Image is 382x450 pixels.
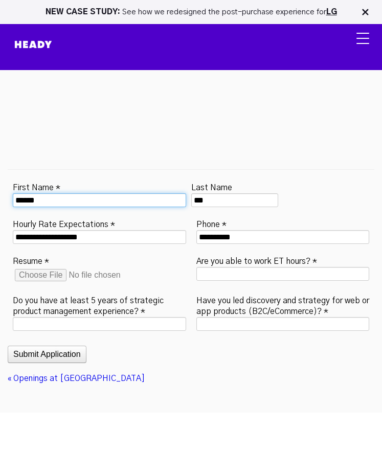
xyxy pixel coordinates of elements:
[196,217,227,230] label: Phone *
[196,254,317,267] label: Are you able to work ET hours? *
[326,8,337,16] a: LG
[196,293,370,317] label: Have you led discovery and strategy for web or app products (B2C/eCommerce)? *
[13,217,115,230] label: Hourly Rate Expectations *
[8,346,86,363] button: Submit Application
[46,8,122,16] strong: NEW CASE STUDY:
[8,374,145,382] a: « Openings at [GEOGRAPHIC_DATA]
[13,254,49,267] label: Resume *
[360,7,370,17] img: Close Bar
[20,7,362,17] p: See how we redesigned the post-purchase experience for
[191,180,232,193] label: Last Name
[13,180,60,193] label: First Name *
[13,293,186,317] label: Do you have at least 5 years of strategic product management experience? *
[8,29,59,60] img: Heady_Logo_Web-01 (1)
